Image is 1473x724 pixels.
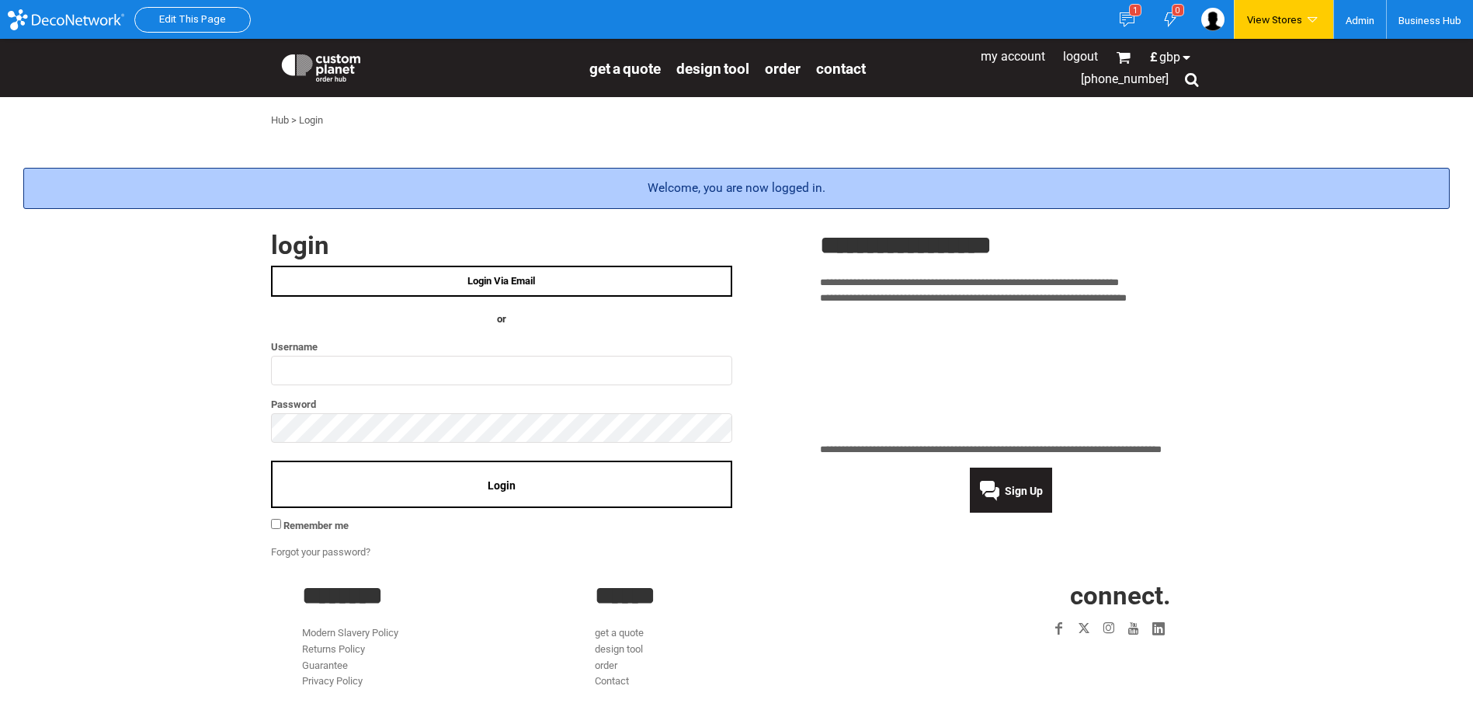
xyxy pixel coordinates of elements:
a: Contact [595,675,629,687]
a: Hub [271,114,289,126]
a: Contact [816,59,866,77]
a: Returns Policy [302,643,365,655]
a: get a quote [589,59,661,77]
div: 0 [1172,4,1184,16]
a: My Account [981,49,1045,64]
span: order [765,60,801,78]
span: [PHONE_NUMBER] [1081,71,1169,86]
span: Sign Up [1005,485,1043,497]
span: Contact [816,60,866,78]
input: Remember me [271,519,281,529]
a: Guarantee [302,660,348,671]
a: Edit This Page [159,13,226,25]
span: Login [488,479,516,492]
span: £ [1150,51,1159,64]
a: get a quote [595,627,644,639]
div: Welcome, you are now logged in. [23,168,1450,209]
a: Privacy Policy [302,675,363,687]
div: 1 [1129,4,1141,16]
a: Modern Slavery Policy [302,627,398,639]
a: order [765,59,801,77]
span: GBP [1159,51,1180,64]
a: Login Via Email [271,266,732,297]
div: Login [299,113,323,129]
label: Username [271,338,732,356]
span: get a quote [589,60,661,78]
a: Custom Planet [271,43,582,89]
img: Custom Planet [279,50,363,82]
h4: OR [271,312,732,328]
h2: Login [271,232,732,258]
a: Logout [1063,49,1098,64]
h2: CONNECT. [888,583,1171,608]
a: design tool [676,59,749,77]
span: Login Via Email [467,275,535,287]
iframe: Customer reviews powered by Trustpilot [820,316,1203,433]
a: design tool [595,643,643,655]
a: Forgot your password? [271,546,370,558]
a: order [595,660,617,671]
label: Password [271,395,732,413]
span: design tool [676,60,749,78]
iframe: Customer reviews powered by Trustpilot [957,650,1171,669]
span: Remember me [283,520,349,531]
div: > [291,113,297,129]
